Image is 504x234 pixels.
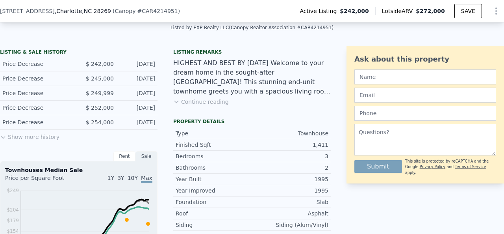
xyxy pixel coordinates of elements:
[2,60,72,68] div: Price Decrease
[120,75,155,82] div: [DATE]
[86,119,114,125] span: $ 254,000
[82,8,111,14] span: , NC 28269
[354,88,496,103] input: Email
[416,8,445,14] span: $272,000
[5,174,79,187] div: Price per Square Foot
[7,228,19,234] tspan: $154
[2,75,72,82] div: Price Decrease
[128,175,138,181] span: 10Y
[252,198,328,206] div: Slab
[2,118,72,126] div: Price Decrease
[176,210,252,217] div: Roof
[86,75,114,82] span: $ 245,000
[107,175,114,181] span: 1Y
[117,175,124,181] span: 3Y
[252,152,328,160] div: 3
[120,104,155,112] div: [DATE]
[354,54,496,65] div: Ask about this property
[252,141,328,149] div: 1,411
[300,7,340,15] span: Active Listing
[135,151,157,161] div: Sale
[120,89,155,97] div: [DATE]
[115,8,135,14] span: Canopy
[252,164,328,172] div: 2
[176,129,252,137] div: Type
[141,175,152,183] span: Max
[176,198,252,206] div: Foundation
[113,151,135,161] div: Rent
[252,187,328,195] div: 1995
[173,49,331,55] div: Listing remarks
[176,141,252,149] div: Finished Sqft
[176,152,252,160] div: Bedrooms
[7,188,19,193] tspan: $249
[7,207,19,213] tspan: $204
[340,7,369,15] span: $242,000
[137,8,178,14] span: # CAR4214951
[488,3,504,19] button: Show Options
[176,221,252,229] div: Siding
[252,210,328,217] div: Asphalt
[173,98,229,106] button: Continue reading
[86,61,114,67] span: $ 242,000
[173,118,331,125] div: Property details
[173,58,331,96] div: HIGHEST AND BEST BY [DATE] Welcome to your dream home in the sought-after [GEOGRAPHIC_DATA]! This...
[55,7,111,15] span: , Charlotte
[113,7,180,15] div: ( )
[5,166,152,174] div: Townhouses Median Sale
[405,159,496,176] div: This site is protected by reCAPTCHA and the Google and apply.
[120,60,155,68] div: [DATE]
[354,106,496,121] input: Phone
[2,89,72,97] div: Price Decrease
[170,25,334,30] div: Listed by EXP Realty LLC (Canopy Realtor Association #CAR4214951)
[86,90,114,96] span: $ 249,999
[2,104,72,112] div: Price Decrease
[176,175,252,183] div: Year Built
[252,175,328,183] div: 1995
[420,165,445,169] a: Privacy Policy
[176,164,252,172] div: Bathrooms
[382,7,416,15] span: Lotside ARV
[354,69,496,84] input: Name
[176,187,252,195] div: Year Improved
[455,165,486,169] a: Terms of Service
[7,218,19,223] tspan: $179
[252,129,328,137] div: Townhouse
[252,221,328,229] div: Siding (Alum/Vinyl)
[454,4,482,18] button: SAVE
[354,160,402,173] button: Submit
[86,105,114,111] span: $ 252,000
[120,118,155,126] div: [DATE]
